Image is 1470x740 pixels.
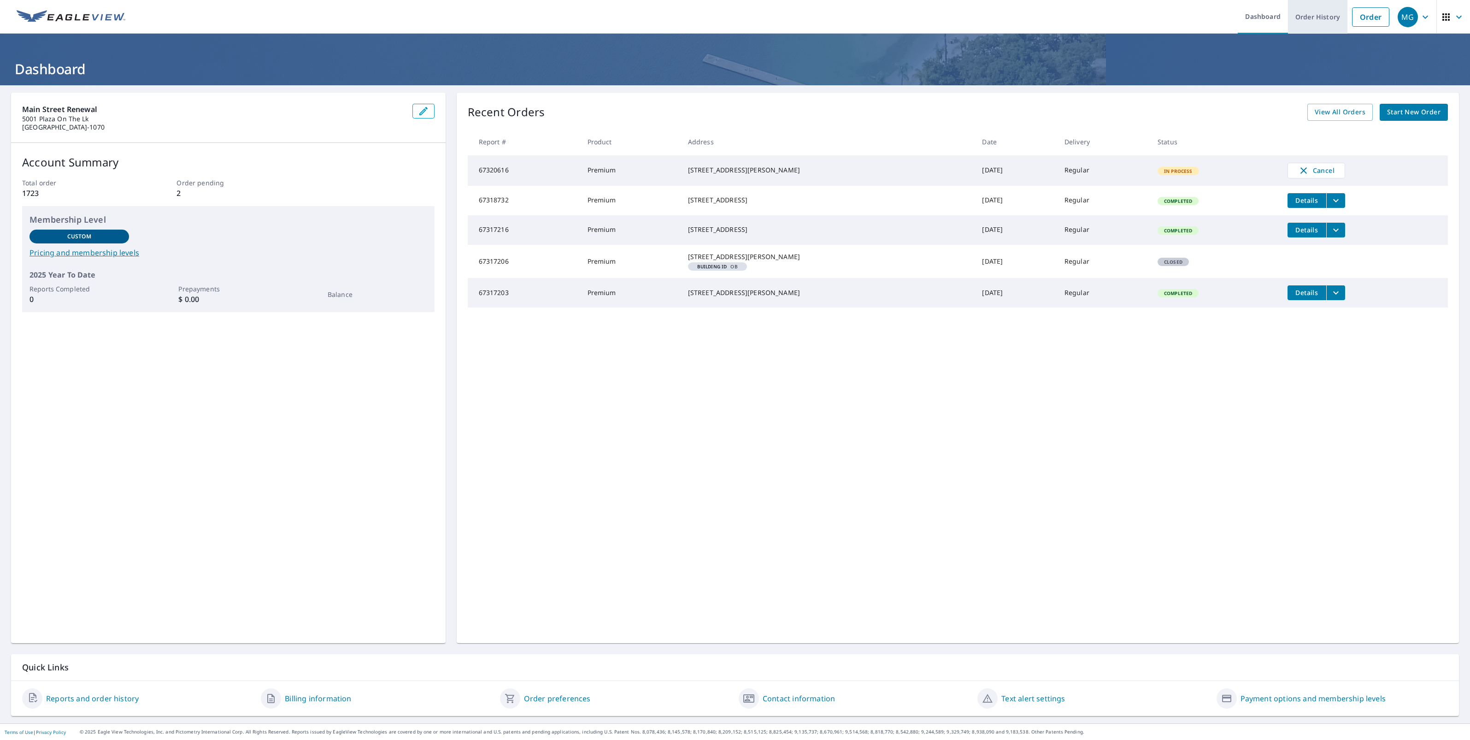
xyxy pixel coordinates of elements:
td: 67317206 [468,245,580,278]
span: Completed [1158,227,1198,234]
p: [GEOGRAPHIC_DATA]-1070 [22,123,405,131]
td: Regular [1057,186,1150,215]
span: Details [1293,225,1321,234]
td: [DATE] [975,215,1057,245]
div: [STREET_ADDRESS][PERSON_NAME] [688,252,968,261]
img: EV Logo [17,10,125,24]
a: Order [1352,7,1389,27]
p: Membership Level [29,213,427,226]
a: Contact information [763,693,835,704]
td: Premium [580,245,681,278]
td: 67317216 [468,215,580,245]
th: Address [681,128,975,155]
th: Date [975,128,1057,155]
td: 67318732 [468,186,580,215]
td: Regular [1057,245,1150,278]
span: Details [1293,196,1321,205]
div: [STREET_ADDRESS][PERSON_NAME] [688,288,968,297]
button: detailsBtn-67317203 [1288,285,1326,300]
td: Premium [580,278,681,308]
td: Premium [580,155,681,186]
span: View All Orders [1315,107,1365,118]
button: Cancel [1288,163,1345,178]
div: [STREET_ADDRESS] [688,195,968,205]
td: [DATE] [975,278,1057,308]
p: Order pending [176,178,280,188]
p: Quick Links [22,662,1448,673]
a: Terms of Use [5,729,33,735]
p: Total order [22,178,125,188]
p: Balance [328,290,427,299]
span: Start New Order [1387,107,1441,118]
td: Regular [1057,215,1150,245]
p: Reports Completed [29,284,129,294]
p: $ 0.00 [178,294,278,305]
th: Status [1150,128,1280,155]
a: Privacy Policy [36,729,66,735]
em: Building ID [697,264,727,269]
p: 0 [29,294,129,305]
div: MG [1398,7,1418,27]
td: Regular [1057,155,1150,186]
th: Product [580,128,681,155]
h1: Dashboard [11,59,1459,78]
td: [DATE] [975,245,1057,278]
td: [DATE] [975,155,1057,186]
div: [STREET_ADDRESS] [688,225,968,234]
th: Delivery [1057,128,1150,155]
td: [DATE] [975,186,1057,215]
button: detailsBtn-67317216 [1288,223,1326,237]
a: Reports and order history [46,693,139,704]
th: Report # [468,128,580,155]
p: Account Summary [22,154,435,171]
span: OB [692,264,743,269]
a: View All Orders [1307,104,1373,121]
p: | [5,729,66,735]
a: Billing information [285,693,351,704]
a: Text alert settings [1001,693,1065,704]
span: Completed [1158,198,1198,204]
p: Prepayments [178,284,278,294]
p: 5001 Plaza On The Lk [22,115,405,123]
p: Custom [67,232,91,241]
a: Start New Order [1380,104,1448,121]
button: filesDropdownBtn-67317203 [1326,285,1345,300]
td: Premium [580,215,681,245]
a: Order preferences [524,693,591,704]
td: Premium [580,186,681,215]
p: 1723 [22,188,125,199]
span: In Process [1158,168,1198,174]
button: detailsBtn-67318732 [1288,193,1326,208]
span: Completed [1158,290,1198,296]
td: 67317203 [468,278,580,308]
span: Cancel [1297,165,1335,176]
td: Regular [1057,278,1150,308]
span: Closed [1158,259,1188,265]
p: © 2025 Eagle View Technologies, Inc. and Pictometry International Corp. All Rights Reserved. Repo... [80,728,1465,735]
td: 67320616 [468,155,580,186]
p: Recent Orders [468,104,545,121]
button: filesDropdownBtn-67317216 [1326,223,1345,237]
a: Payment options and membership levels [1241,693,1386,704]
span: Details [1293,288,1321,297]
button: filesDropdownBtn-67318732 [1326,193,1345,208]
p: 2025 Year To Date [29,269,427,280]
p: 2 [176,188,280,199]
a: Pricing and membership levels [29,247,427,258]
p: Main Street Renewal [22,104,405,115]
div: [STREET_ADDRESS][PERSON_NAME] [688,166,968,175]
